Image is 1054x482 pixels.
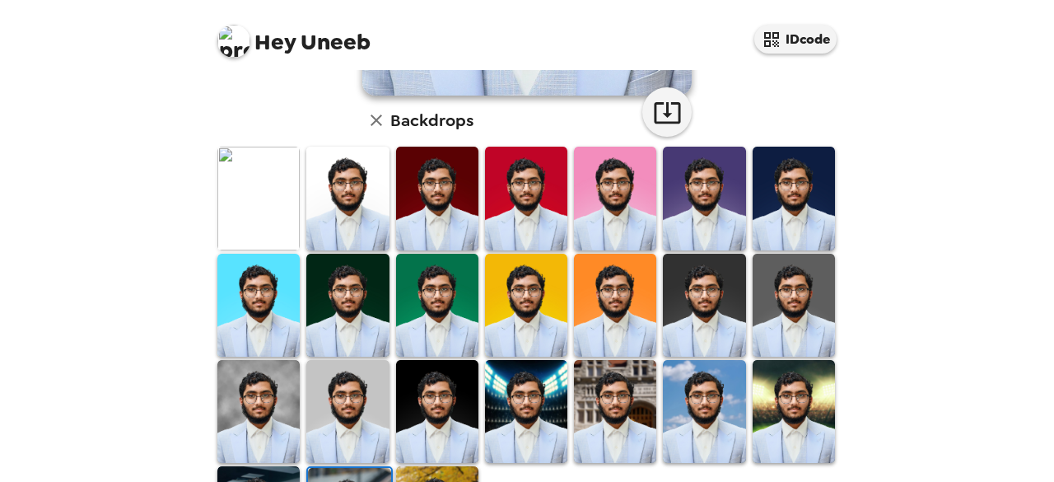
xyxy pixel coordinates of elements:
img: Original [217,147,300,250]
span: Uneeb [217,16,371,54]
h6: Backdrops [390,107,473,133]
img: profile pic [217,25,250,58]
span: Hey [254,27,296,57]
button: IDcode [754,25,837,54]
